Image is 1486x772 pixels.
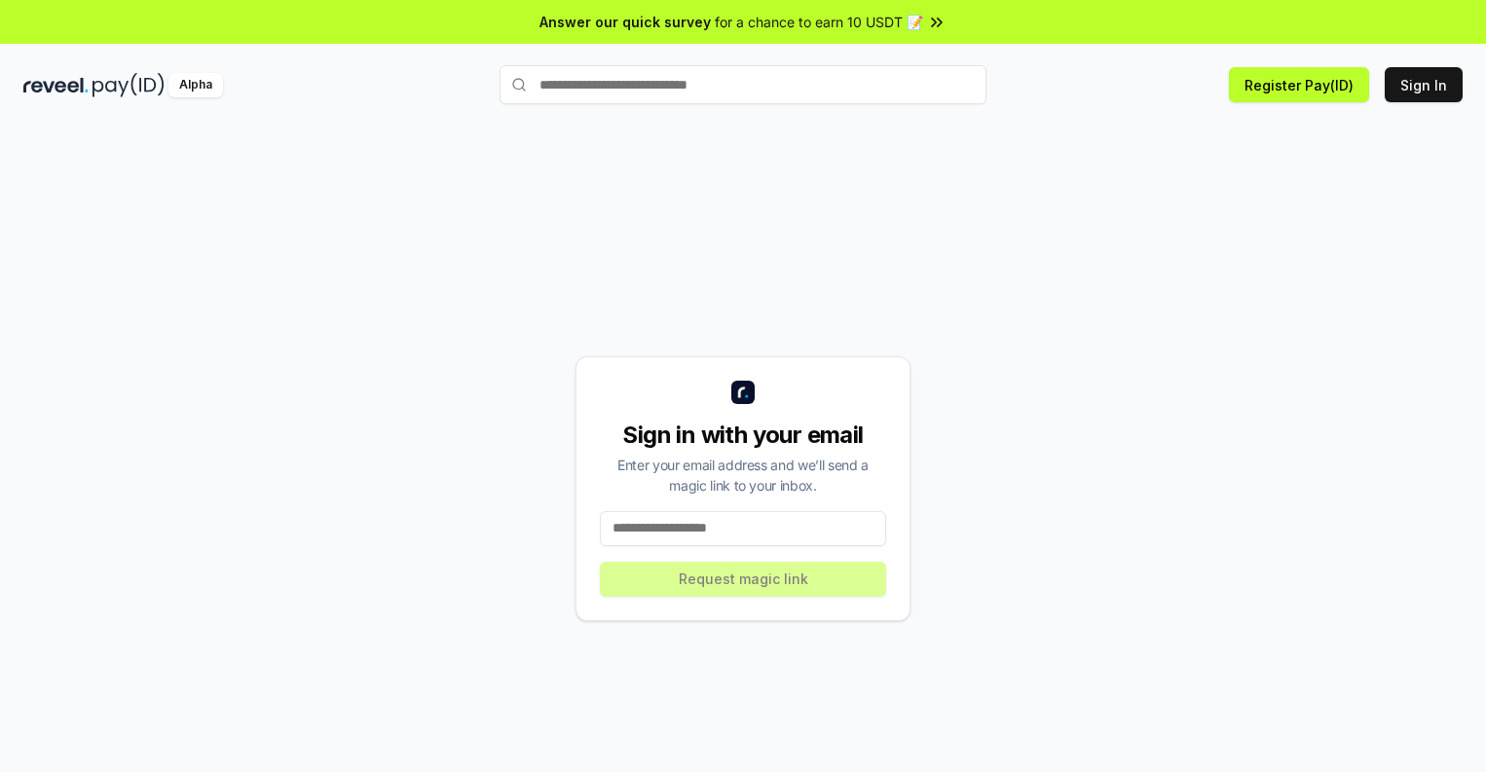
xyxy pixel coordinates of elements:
img: reveel_dark [23,73,89,97]
button: Register Pay(ID) [1229,67,1369,102]
span: Answer our quick survey [539,12,711,32]
div: Enter your email address and we’ll send a magic link to your inbox. [600,455,886,496]
img: pay_id [93,73,165,97]
button: Sign In [1385,67,1463,102]
span: for a chance to earn 10 USDT 📝 [715,12,923,32]
img: logo_small [731,381,755,404]
div: Sign in with your email [600,420,886,451]
div: Alpha [168,73,223,97]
